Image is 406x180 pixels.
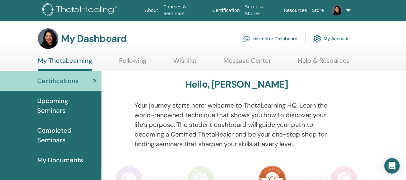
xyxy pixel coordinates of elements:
span: My Documents [37,155,83,165]
a: Following [119,57,146,69]
img: chalkboard-teacher.svg [242,36,250,42]
a: Store [309,5,326,16]
a: Message Center [223,57,271,69]
h3: My Dashboard [61,33,126,44]
a: Courses & Seminars [161,1,210,20]
a: Instructor Dashboard [242,32,298,46]
img: cog.svg [313,33,321,44]
p: Your journey starts here; welcome to ThetaLearning HQ. Learn the world-renowned technique that sh... [134,100,339,149]
a: Resources [281,5,310,16]
span: Upcoming Seminars [37,96,96,115]
a: My Account [313,32,349,46]
a: My ThetaLearning [38,57,92,71]
img: logo.png [42,3,119,18]
h3: Hello, [PERSON_NAME] [185,79,288,90]
img: default.jpg [332,5,342,15]
span: Completed Seminars [37,126,96,145]
div: Open Intercom Messenger [384,158,400,174]
img: default.jpg [38,28,58,49]
a: Certification [210,5,242,16]
span: Certifications [37,76,79,86]
a: About [143,5,161,16]
a: Success Stories [242,1,281,20]
a: Wishlist [173,57,197,69]
a: Help & Resources [298,57,350,69]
